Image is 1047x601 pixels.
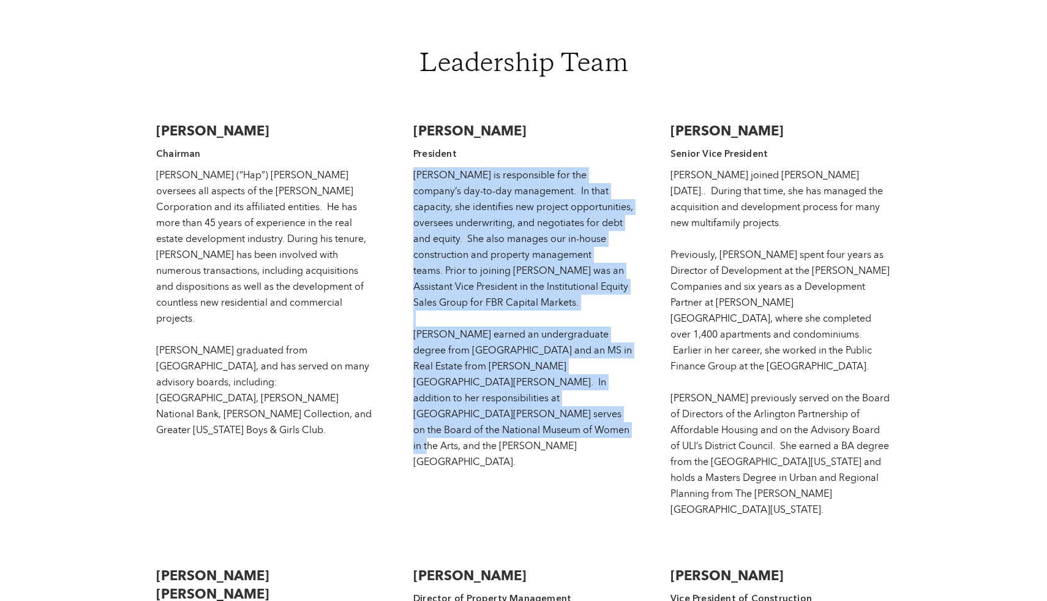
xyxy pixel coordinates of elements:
strong: [PERSON_NAME] [670,569,784,583]
h4: Senior Vice President [670,146,891,161]
h3: [PERSON_NAME] [413,122,634,140]
div: [PERSON_NAME] joined [PERSON_NAME] [DATE].. During that time, she has managed the acquisition and... [670,167,891,518]
h4: President [413,146,634,161]
div: [PERSON_NAME] is responsible for the company’s day-to-day management. In that capacity, she ident... [413,167,634,470]
h4: Chairman [156,146,377,161]
div: [PERSON_NAME] (“Hap”) [PERSON_NAME] oversees all aspects of the [PERSON_NAME] Corporation and its... [156,167,377,438]
h3: [PERSON_NAME] [413,567,634,585]
h3: [PERSON_NAME] [156,122,377,140]
h1: Leadership Team [157,52,890,79]
h3: [PERSON_NAME] [670,122,891,140]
